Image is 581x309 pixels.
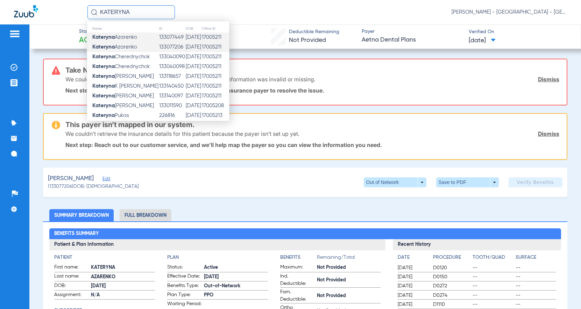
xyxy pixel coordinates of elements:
[473,292,513,299] span: --
[201,42,229,52] td: 17005211
[54,254,155,261] h4: Patient
[364,177,426,187] button: Out of Network
[48,183,139,190] span: (133077206) DOB: [DEMOGRAPHIC_DATA]
[185,101,201,111] td: [DATE]
[159,25,185,32] th: ID
[280,264,314,272] span: Maximum:
[185,111,201,120] td: [DATE]
[91,273,155,281] span: AZARENKO
[52,121,60,129] img: warning-icon
[120,209,171,221] li: Full Breakdown
[201,72,229,81] td: 17005211
[204,273,268,281] span: [DATE]
[473,264,513,271] span: --
[91,282,155,290] span: [DATE]
[185,72,201,81] td: [DATE]
[54,291,88,300] span: Assignment:
[398,254,427,264] app-breakdown-title: Date
[185,42,201,52] td: [DATE]
[65,76,316,83] p: We couldn’t retrieve the patient’s data because some required information was invalid or missing.
[92,35,115,40] strong: Kateryna
[49,209,114,221] li: Summary Breakdown
[398,254,427,261] h4: Date
[398,282,427,289] span: [DATE]
[201,101,229,111] td: 17005208
[201,25,229,32] th: Office ID
[362,36,462,44] span: Aetna Dental Plans
[317,264,381,271] span: Not Provided
[436,177,499,187] button: Save to PDF
[185,32,201,42] td: [DATE]
[201,62,229,72] td: 17005211
[79,36,104,45] span: Active
[9,30,20,38] img: hamburger-icon
[398,301,427,308] span: [DATE]
[280,254,317,264] app-breakdown-title: Benefits
[92,44,137,50] span: Azarenko
[280,273,314,287] span: Ind. Deductible:
[92,83,115,89] strong: Kateryna
[92,113,129,118] span: Pukas
[92,93,115,98] strong: Kateryna
[201,32,229,42] td: 17005211
[289,28,339,36] span: Deductible Remaining
[433,264,470,271] span: D0120
[91,264,155,271] span: KATERYNA
[185,120,201,130] td: [DATE]
[167,282,201,290] span: Benefits Type:
[87,5,175,19] input: Search for patients
[398,264,427,271] span: [DATE]
[79,28,104,35] span: Status
[92,54,150,59] span: Cherednychok
[516,264,556,271] span: --
[185,91,201,101] td: [DATE]
[167,264,201,272] span: Status:
[473,273,513,280] span: --
[473,254,513,264] app-breakdown-title: Tooth/Quad
[65,87,559,94] p: Next step: Please review the patient’s details or contact the insurance payer to resolve the issue.
[65,121,559,128] h3: This payer isn’t mapped in our system.
[185,81,201,91] td: [DATE]
[92,93,154,98] span: [PERSON_NAME]
[49,228,561,240] h2: Benefits Summary
[159,62,185,72] td: 133040098
[92,64,150,69] span: Cherednychok
[92,83,158,89] span: K [PERSON_NAME]
[167,254,268,261] app-breakdown-title: Plan
[185,52,201,62] td: [DATE]
[159,101,185,111] td: 133011590
[167,273,201,281] span: Effective Date:
[65,130,299,137] p: We couldn’t retrieve the insurance details for this patient because the payer isn’t set up yet.
[92,103,115,108] strong: Kateryna
[516,301,556,308] span: --
[317,254,381,264] span: Remaining/Total
[91,9,97,15] img: Search Icon
[538,130,559,137] a: Dismiss
[87,25,159,32] th: Name
[14,5,38,17] img: Zuub Logo
[201,81,229,91] td: 17005211
[92,74,115,79] strong: Kateryna
[201,91,229,101] td: 17005211
[159,111,185,120] td: 226816
[159,81,185,91] td: 133140450
[469,28,569,36] span: Verified On
[516,282,556,289] span: --
[473,301,513,308] span: --
[102,176,109,183] span: Edit
[167,291,201,300] span: Plan Type:
[92,54,115,59] strong: Kateryna
[92,35,137,40] span: Azarenko
[546,275,581,309] iframe: Chat Widget
[201,111,229,120] td: 17005213
[398,273,427,280] span: [DATE]
[452,9,567,16] span: [PERSON_NAME] - [GEOGRAPHIC_DATA] - [GEOGRAPHIC_DATA] | The Super Dentists
[52,66,60,75] img: error-icon
[469,36,496,45] span: [DATE]
[185,25,201,32] th: DOB
[538,76,559,83] a: Dismiss
[516,254,556,261] h4: Surface
[159,120,185,130] td: 29279
[92,113,115,118] strong: Kateryna
[159,72,185,81] td: 133118657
